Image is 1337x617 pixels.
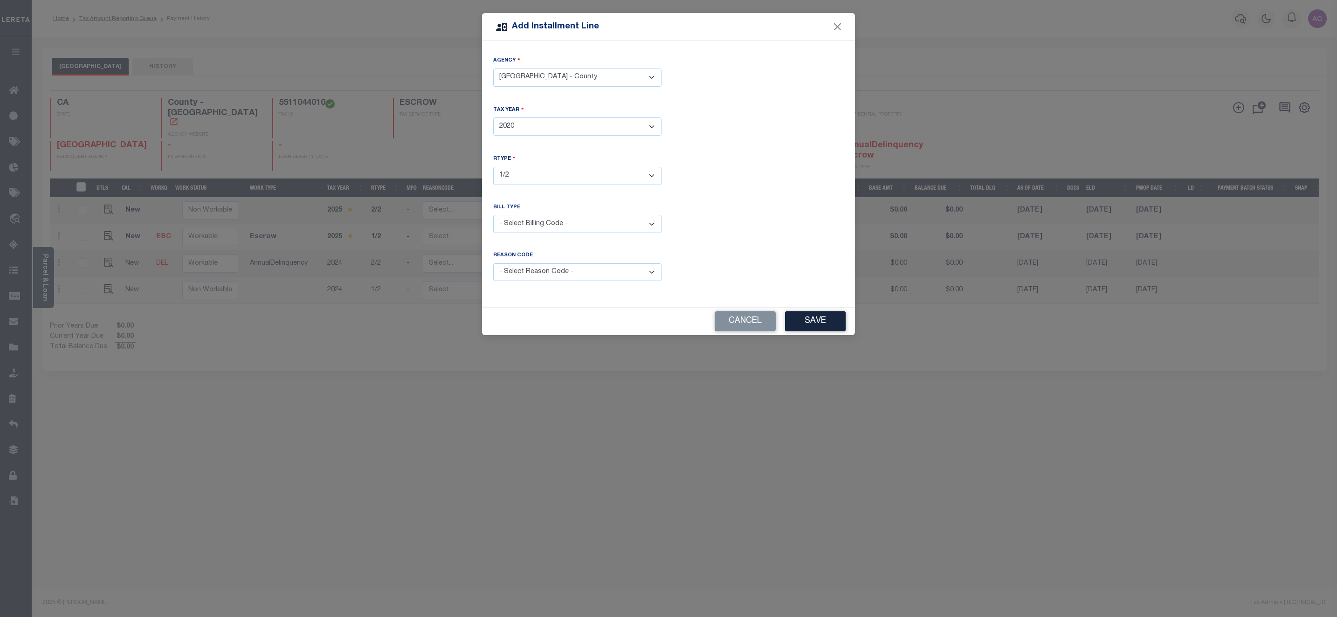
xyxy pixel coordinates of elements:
[493,56,520,65] label: Agency
[785,311,846,331] button: Save
[493,105,524,114] label: Tax Year
[493,154,516,163] label: RType
[715,311,776,331] button: Cancel
[493,252,533,260] label: Reason Code
[493,204,520,212] label: Bill Type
